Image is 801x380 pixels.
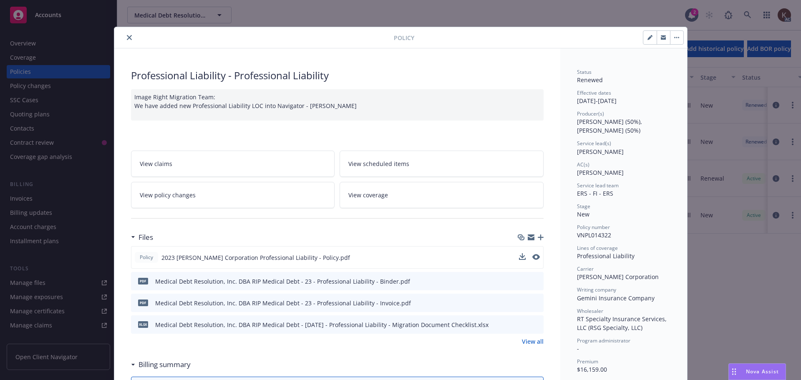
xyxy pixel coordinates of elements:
[131,151,335,177] a: View claims
[577,203,590,210] span: Stage
[577,76,603,84] span: Renewed
[138,278,148,284] span: pdf
[348,191,388,199] span: View coverage
[519,299,526,307] button: download file
[533,299,540,307] button: preview file
[138,299,148,306] span: pdf
[155,277,410,286] div: Medical Debt Resolution, Inc. DBA RIP Medical Debt - 23 - Professional Liability - Binder.pdf
[161,253,350,262] span: 2023 [PERSON_NAME] Corporation Professional Liability - Policy.pdf
[519,253,526,262] button: download file
[577,365,607,373] span: $16,159.00
[140,159,172,168] span: View claims
[577,182,619,189] span: Service lead team
[155,320,489,329] div: Medical Debt Resolution, Inc. DBA RIP Medical Debt - [DATE] - Professional Liability - Migration ...
[139,232,153,243] h3: Files
[577,189,613,197] span: ERS - FI - ERS
[577,337,630,344] span: Program administrator
[577,89,611,96] span: Effective dates
[577,244,618,252] span: Lines of coverage
[729,364,739,380] div: Drag to move
[577,252,635,260] span: Professional Liability
[124,33,134,43] button: close
[577,110,604,117] span: Producer(s)
[577,169,624,176] span: [PERSON_NAME]
[577,358,598,365] span: Premium
[131,89,544,121] div: Image Right Migration Team: We have added new Professional Liability LOC into Navigator - [PERSON...
[138,321,148,327] span: xlsx
[577,89,670,105] div: [DATE] - [DATE]
[577,273,659,281] span: [PERSON_NAME] Corporation
[340,151,544,177] a: View scheduled items
[577,148,624,156] span: [PERSON_NAME]
[577,294,655,302] span: Gemini Insurance Company
[131,359,191,370] div: Billing summary
[522,337,544,346] a: View all
[532,253,540,262] button: preview file
[394,33,414,42] span: Policy
[577,231,611,239] span: VNPL014322
[728,363,786,380] button: Nova Assist
[577,210,589,218] span: New
[577,286,616,293] span: Writing company
[577,345,579,352] span: -
[519,277,526,286] button: download file
[131,68,544,83] div: Professional Liability - Professional Liability
[577,307,603,315] span: Wholesaler
[139,359,191,370] h3: Billing summary
[131,182,335,208] a: View policy changes
[140,191,196,199] span: View policy changes
[340,182,544,208] a: View coverage
[348,159,409,168] span: View scheduled items
[532,254,540,260] button: preview file
[746,368,779,375] span: Nova Assist
[577,224,610,231] span: Policy number
[138,254,155,261] span: Policy
[533,320,540,329] button: preview file
[533,277,540,286] button: preview file
[131,232,153,243] div: Files
[155,299,411,307] div: Medical Debt Resolution, Inc. DBA RIP Medical Debt - 23 - Professional Liability - Invoice.pdf
[577,315,668,332] span: RT Specialty Insurance Services, LLC (RSG Specialty, LLC)
[577,265,594,272] span: Carrier
[519,253,526,260] button: download file
[577,118,644,134] span: [PERSON_NAME] (50%), [PERSON_NAME] (50%)
[577,140,611,147] span: Service lead(s)
[577,68,592,75] span: Status
[577,161,589,168] span: AC(s)
[519,320,526,329] button: download file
